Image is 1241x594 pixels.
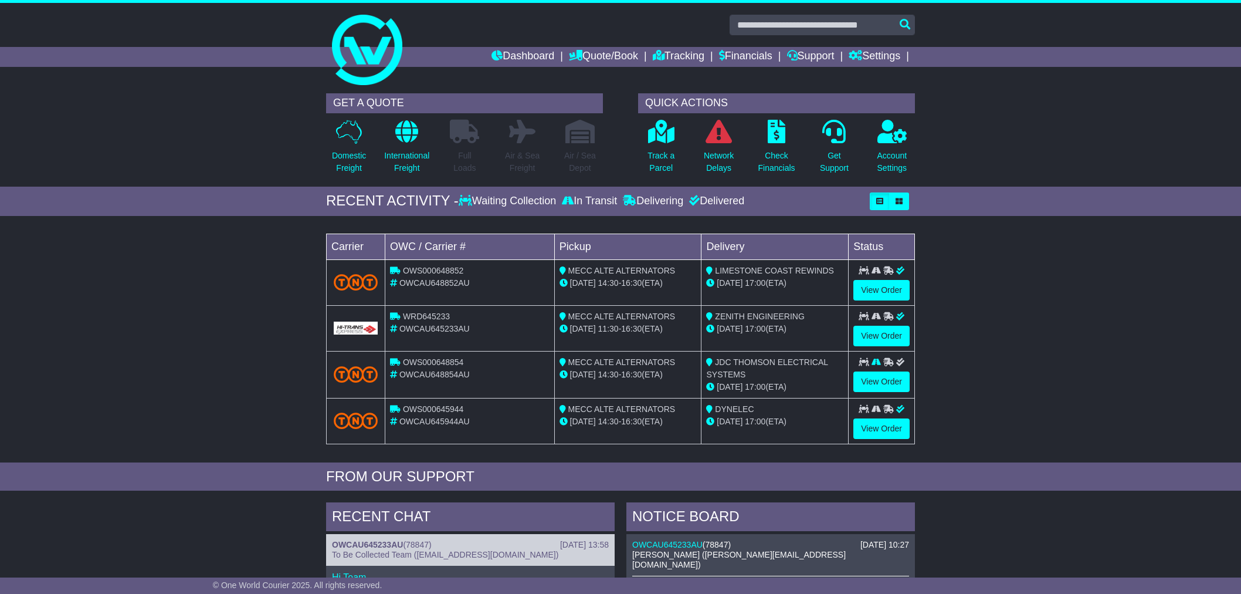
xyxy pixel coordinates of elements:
[570,278,596,288] span: [DATE]
[849,47,900,67] a: Settings
[332,150,366,174] p: Domestic Freight
[853,326,910,346] a: View Order
[459,195,559,208] div: Waiting Collection
[706,381,843,393] div: (ETA)
[327,234,385,259] td: Carrier
[334,366,378,382] img: TNT_Domestic.png
[450,150,479,174] p: Full Loads
[758,119,796,181] a: CheckFinancials
[647,150,674,174] p: Track a Parcel
[717,324,742,333] span: [DATE]
[745,324,765,333] span: 17:00
[621,278,642,288] span: 16:30
[598,324,619,333] span: 11:30
[758,150,795,174] p: Check Financials
[632,540,909,550] div: ( )
[403,266,464,275] span: OWS000648852
[647,119,675,181] a: Track aParcel
[853,280,910,301] a: View Order
[334,274,378,290] img: TNT_Domestic.png
[334,322,378,335] img: GetCarrierServiceLogo
[332,540,403,549] a: OWCAU645233AU
[706,540,728,549] span: 78847
[554,234,701,259] td: Pickup
[860,540,909,550] div: [DATE] 10:27
[403,404,464,414] span: OWS000645944
[820,150,849,174] p: Get Support
[560,369,697,381] div: - (ETA)
[326,93,603,113] div: GET A QUOTE
[703,119,734,181] a: NetworkDelays
[568,266,676,275] span: MECC ALTE ALTERNATORS
[632,550,846,569] span: [PERSON_NAME] ([PERSON_NAME][EMAIL_ADDRESS][DOMAIN_NAME])
[638,93,915,113] div: QUICK ACTIONS
[717,382,742,392] span: [DATE]
[715,404,754,414] span: DYNELEC
[853,372,910,392] a: View Order
[621,370,642,379] span: 16:30
[715,312,804,321] span: ZENITH ENGINEERING
[326,193,459,210] div: RECENT ACTIVITY -
[701,234,849,259] td: Delivery
[568,357,676,367] span: MECC ALTE ALTERNATORS
[559,195,620,208] div: In Transit
[332,540,609,550] div: ( )
[560,416,697,428] div: - (ETA)
[332,572,609,583] p: Hi Team,
[849,234,915,259] td: Status
[568,404,676,414] span: MECC ALTE ALTERNATORS
[704,150,734,174] p: Network Delays
[745,382,765,392] span: 17:00
[819,119,849,181] a: GetSupport
[621,324,642,333] span: 16:30
[598,417,619,426] span: 14:30
[745,417,765,426] span: 17:00
[491,47,554,67] a: Dashboard
[570,324,596,333] span: [DATE]
[570,370,596,379] span: [DATE]
[632,540,703,549] a: OWCAU645233AU
[332,550,558,559] span: To Be Collected Team ([EMAIL_ADDRESS][DOMAIN_NAME])
[399,417,470,426] span: OWCAU645944AU
[334,413,378,428] img: TNT_Domestic.png
[706,416,843,428] div: (ETA)
[564,150,596,174] p: Air / Sea Depot
[787,47,835,67] a: Support
[569,47,638,67] a: Quote/Book
[385,234,555,259] td: OWC / Carrier #
[598,370,619,379] span: 14:30
[505,150,540,174] p: Air & Sea Freight
[719,47,772,67] a: Financials
[399,278,470,288] span: OWCAU648852AU
[877,150,907,174] p: Account Settings
[384,119,430,181] a: InternationalFreight
[706,323,843,335] div: (ETA)
[213,580,382,590] span: © One World Courier 2025. All rights reserved.
[706,357,828,379] span: JDC THOMSON ELECTRICAL SYSTEMS
[717,417,742,426] span: [DATE]
[326,468,915,485] div: FROM OUR SUPPORT
[560,540,609,550] div: [DATE] 13:58
[326,502,615,534] div: RECENT CHAT
[560,323,697,335] div: - (ETA)
[686,195,744,208] div: Delivered
[706,277,843,289] div: (ETA)
[568,312,676,321] span: MECC ALTE ALTERNATORS
[384,150,429,174] p: International Freight
[717,278,742,288] span: [DATE]
[877,119,908,181] a: AccountSettings
[653,47,704,67] a: Tracking
[399,324,470,333] span: OWCAU645233AU
[403,357,464,367] span: OWS000648854
[745,278,765,288] span: 17:00
[331,119,367,181] a: DomesticFreight
[560,277,697,289] div: - (ETA)
[715,266,834,275] span: LIMESTONE COAST REWINDS
[620,195,686,208] div: Delivering
[399,370,470,379] span: OWCAU648854AU
[626,502,915,534] div: NOTICE BOARD
[403,312,450,321] span: WRD645233
[853,419,910,439] a: View Order
[570,417,596,426] span: [DATE]
[621,417,642,426] span: 16:30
